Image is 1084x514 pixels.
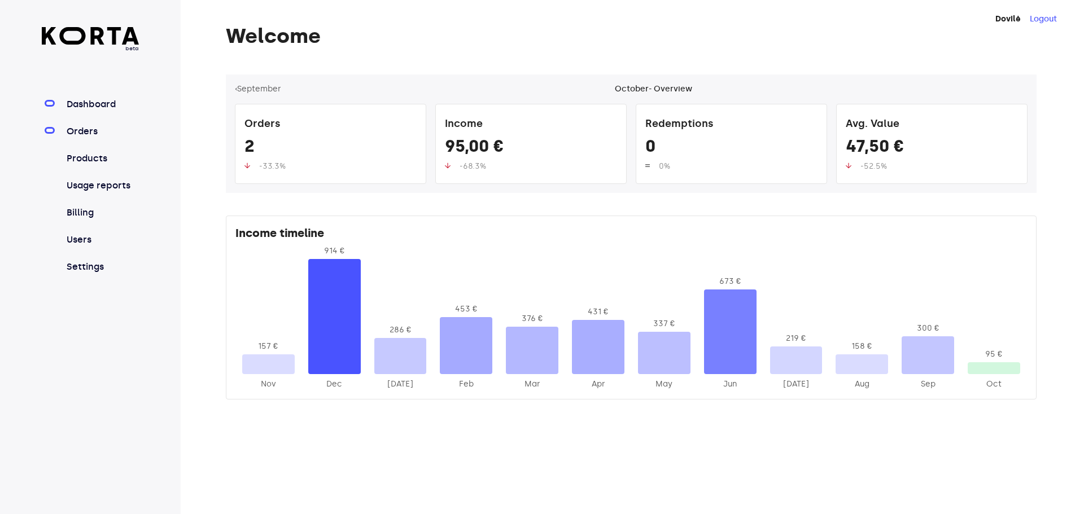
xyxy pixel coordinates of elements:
[308,379,361,390] div: 2024-Dec
[440,379,492,390] div: 2025-Feb
[244,136,417,161] div: 2
[572,379,624,390] div: 2025-Apr
[638,379,690,390] div: 2025-May
[770,333,823,344] div: 219 €
[836,341,888,352] div: 158 €
[242,341,295,352] div: 157 €
[902,379,954,390] div: 2025-Sep
[460,161,486,171] span: -68.3%
[704,379,757,390] div: 2025-Jun
[645,136,818,161] div: 0
[42,27,139,45] img: Korta
[968,349,1020,360] div: 95 €
[572,306,624,318] div: 431 €
[64,125,139,138] a: Orders
[440,304,492,315] div: 453 €
[995,14,1021,24] strong: Dovilė
[64,98,139,111] a: Dashboard
[615,84,692,95] div: October - Overview
[445,113,617,136] div: Income
[836,379,888,390] div: 2025-Aug
[846,162,851,169] img: up
[506,379,558,390] div: 2025-Mar
[235,225,1027,245] div: Income timeline
[226,25,1037,47] h1: Welcome
[242,379,295,390] div: 2024-Nov
[64,206,139,219] a: Billing
[968,379,1020,390] div: 2025-Oct
[704,276,757,287] div: 673 €
[259,161,286,171] span: -33.3%
[846,113,1018,136] div: Avg. Value
[64,233,139,247] a: Users
[770,379,823,390] div: 2025-Jul
[645,162,650,169] img: up
[42,27,139,52] a: beta
[506,313,558,324] div: 376 €
[64,260,139,274] a: Settings
[846,136,1018,161] div: 47,50 €
[244,162,250,169] img: up
[374,324,427,336] div: 286 €
[860,161,887,171] span: -52.5%
[64,152,139,165] a: Products
[235,84,281,95] button: ‹September
[308,245,361,257] div: 914 €
[64,179,139,192] a: Usage reports
[244,113,417,136] div: Orders
[42,45,139,52] span: beta
[659,161,670,171] span: 0%
[374,379,427,390] div: 2025-Jan
[1030,14,1057,25] button: Logout
[445,136,617,161] div: 95,00 €
[445,162,451,169] img: up
[645,113,818,136] div: Redemptions
[902,323,954,334] div: 300 €
[638,318,690,330] div: 337 €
